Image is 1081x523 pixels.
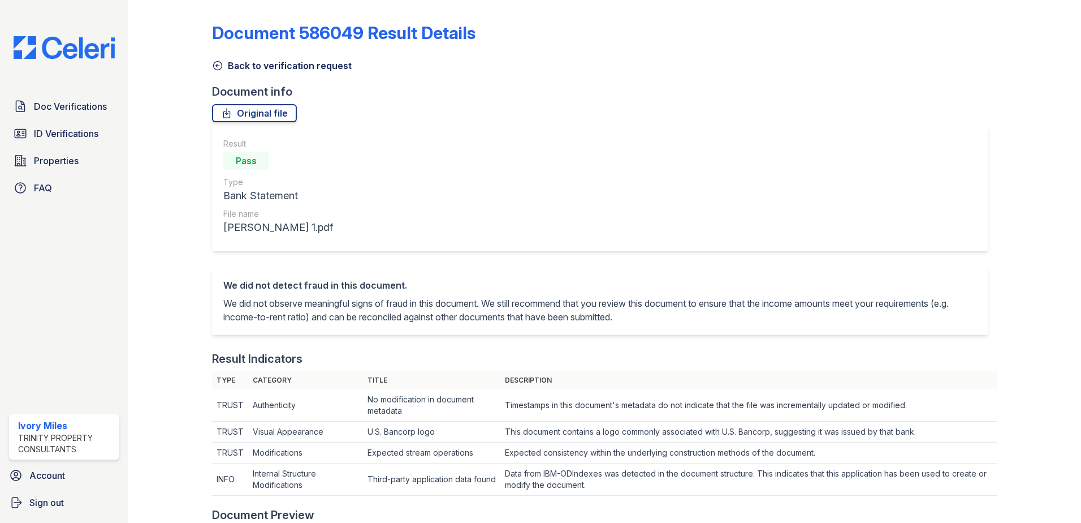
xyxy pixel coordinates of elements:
[29,469,65,482] span: Account
[248,464,363,496] td: Internal Structure Modifications
[223,220,333,235] div: [PERSON_NAME] 1.pdf
[212,104,297,122] a: Original file
[223,138,333,149] div: Result
[29,496,64,509] span: Sign out
[363,443,500,464] td: Expected stream operations
[363,422,500,443] td: U.S. Bancorp logo
[223,177,333,188] div: Type
[18,432,115,455] div: Trinity Property Consultants
[212,389,248,422] td: TRUST
[34,100,107,113] span: Doc Verifications
[500,422,997,443] td: This document contains a logo commonly associated with U.S. Bancorp, suggesting it was issued by ...
[212,507,314,523] div: Document Preview
[34,181,52,195] span: FAQ
[500,389,997,422] td: Timestamps in this document's metadata do not indicate that the file was incrementally updated or...
[212,464,248,496] td: INFO
[248,371,363,389] th: Category
[212,443,248,464] td: TRUST
[223,188,333,204] div: Bank Statement
[9,149,119,172] a: Properties
[363,389,500,422] td: No modification in document metadata
[5,464,124,487] a: Account
[34,127,98,140] span: ID Verifications
[363,371,500,389] th: Title
[18,419,115,432] div: Ivory Miles
[248,389,363,422] td: Authenticity
[223,208,333,220] div: File name
[248,443,363,464] td: Modifications
[223,152,269,170] div: Pass
[5,36,124,59] img: CE_Logo_Blue-a8612792a0a2168367f1c8372b55b34899dd931a85d93a1a3d3e32e68fde9ad4.png
[5,491,124,514] a: Sign out
[500,464,997,496] td: Data from IBM-ODIndexes was detected in the document structure. This indicates that this applicat...
[212,351,302,367] div: Result Indicators
[212,371,248,389] th: Type
[9,95,119,118] a: Doc Verifications
[248,422,363,443] td: Visual Appearance
[212,84,997,100] div: Document info
[9,122,119,145] a: ID Verifications
[212,59,352,72] a: Back to verification request
[223,278,977,292] div: We did not detect fraud in this document.
[500,371,997,389] th: Description
[9,177,119,199] a: FAQ
[212,23,475,43] a: Document 586049 Result Details
[212,422,248,443] td: TRUST
[223,297,977,324] p: We did not observe meaningful signs of fraud in this document. We still recommend that you review...
[500,443,997,464] td: Expected consistency within the underlying construction methods of the document.
[363,464,500,496] td: Third-party application data found
[34,154,79,168] span: Properties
